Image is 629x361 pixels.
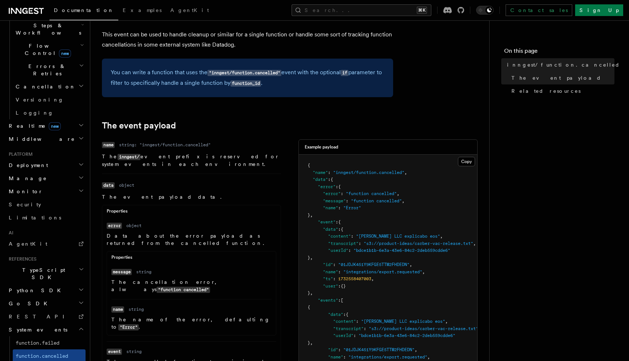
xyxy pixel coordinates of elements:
[328,177,331,182] span: :
[49,122,61,130] span: new
[341,70,348,76] code: if
[410,262,412,267] span: ,
[336,184,338,189] span: :
[102,120,176,131] a: The event payload
[323,227,338,232] span: "data"
[207,70,281,76] code: "inngest/function.cancelled"
[328,241,359,246] span: "transcript"
[166,2,213,20] a: AgentKit
[310,213,313,218] span: ,
[348,248,351,253] span: :
[402,198,404,203] span: ,
[328,312,343,317] span: "data"
[128,306,144,312] dd: string
[170,7,209,13] span: AgentKit
[369,326,478,331] span: "s3://product-ideas/carber-vac-release.txt"
[6,162,48,169] span: Deployment
[6,132,86,146] button: Middleware
[346,198,348,203] span: :
[308,290,310,295] span: }
[397,191,399,196] span: ,
[6,119,86,132] button: Realtimenew
[404,170,407,175] span: ,
[338,262,410,267] span: "01JDJK451Y9KFGE5TTM2FHDEDN"
[476,6,494,15] button: Toggle dark mode
[356,319,359,324] span: :
[13,63,79,77] span: Errors & Retries
[6,323,86,336] button: System events
[310,340,313,345] span: ,
[118,2,166,20] a: Examples
[9,215,61,221] span: Limitations
[511,87,581,95] span: Related resources
[9,314,71,320] span: REST API
[111,306,124,313] code: name
[323,191,341,196] span: "error"
[119,182,134,188] dd: object
[102,193,281,201] p: The event payload data.
[13,106,86,119] a: Logging
[506,4,572,16] a: Contact sales
[445,319,448,324] span: ,
[6,6,86,119] div: Inngest Functions
[107,349,122,355] code: event
[575,4,623,16] a: Sign Up
[331,177,333,182] span: {
[6,284,86,297] button: Python SDK
[126,223,142,229] dd: object
[13,80,86,93] button: Cancellation
[333,276,336,281] span: :
[6,263,86,284] button: TypeScript SDK
[509,84,614,98] a: Related resources
[348,354,427,360] span: "integrations/export.requested"
[328,354,343,360] span: "name"
[6,172,86,185] button: Manage
[6,256,36,262] span: References
[16,97,64,103] span: Versioning
[440,234,443,239] span: ,
[333,333,353,338] span: "userId"
[6,310,86,323] a: REST API
[338,205,341,210] span: :
[511,74,601,82] span: The event payload
[308,163,310,168] span: {
[341,191,343,196] span: :
[308,305,310,310] span: {
[346,312,348,317] span: {
[427,354,430,360] span: ,
[364,241,473,246] span: "s3://product-ideas/carber-vac-release.txt"
[13,336,86,349] a: function.failed
[13,60,86,80] button: Errors & Retries
[102,29,393,50] p: This event can be used to handle cleanup or similar for a single function or handle some sort of ...
[338,184,341,189] span: {
[318,184,336,189] span: "error"
[313,177,328,182] span: "data"
[318,298,338,303] span: "events"
[458,157,475,166] button: Copy
[310,255,313,260] span: ,
[318,219,336,225] span: "event"
[338,298,341,303] span: :
[415,347,417,352] span: ,
[102,182,115,189] code: data
[343,205,361,210] span: "Error"
[50,2,118,20] a: Documentation
[6,287,65,294] span: Python SDK
[308,255,310,260] span: }
[351,198,402,203] span: "function cancelled"
[111,316,272,331] p: The name of the error, defaulting to .
[333,326,364,331] span: "transcript"
[118,154,141,160] code: inngest/
[6,159,86,172] button: Deployment
[6,211,86,224] a: Limitations
[364,326,366,331] span: :
[313,170,328,175] span: "name"
[6,237,86,250] a: AgentKit
[102,208,281,217] div: Properties
[328,347,338,352] span: "id"
[353,248,450,253] span: "bdce1b1b-6e3a-43e6-84c2-2deb559cdde6"
[333,262,336,267] span: :
[123,7,162,13] span: Examples
[323,283,338,289] span: "user"
[356,234,440,239] span: "[PERSON_NAME] LLC explicabo eos"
